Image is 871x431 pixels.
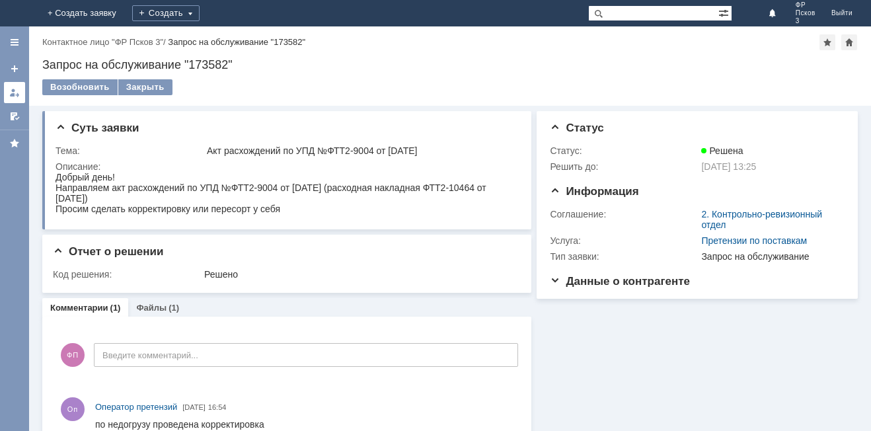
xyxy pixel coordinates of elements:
div: Решено [204,269,513,280]
div: Запрос на обслуживание [701,251,839,262]
div: Сделать домашней страницей [841,34,857,50]
div: Соглашение: [550,209,699,219]
div: Статус: [550,145,699,156]
a: Комментарии [50,303,108,313]
div: Запрос на обслуживание "173582" [42,58,858,71]
a: Контактное лицо "ФР Псков 3" [42,37,163,47]
a: Оператор претензий [95,401,177,414]
div: Услуга: [550,235,699,246]
a: Файлы [136,303,167,313]
span: Отчет о решении [53,245,163,258]
span: ФР [796,1,815,9]
span: Суть заявки [56,122,139,134]
span: ФП [61,343,85,367]
div: Решить до: [550,161,699,172]
span: Расширенный поиск [718,6,732,19]
div: Добавить в избранное [819,34,835,50]
span: Информация [550,185,638,198]
span: [DATE] 13:25 [701,161,756,172]
div: Запрос на обслуживание "173582" [168,37,305,47]
span: Статус [550,122,603,134]
span: Данные о контрагенте [550,275,690,288]
span: Псков [796,9,815,17]
div: Код решения: [53,269,202,280]
div: Тема: [56,145,204,156]
div: Описание: [56,161,516,172]
div: (1) [110,303,121,313]
div: Создать [132,5,200,21]
span: 3 [796,17,815,25]
span: Оператор претензий [95,402,177,412]
div: (1) [169,303,179,313]
div: Акт расхождений по УПД №ФТТ2-9004 от [DATE] [207,145,513,156]
div: / [42,37,168,47]
a: Создать заявку [4,58,25,79]
a: Мои заявки [4,82,25,103]
div: Тип заявки: [550,251,699,262]
a: Мои согласования [4,106,25,127]
a: 2. Контрольно-ревизионный отдел [701,209,822,230]
span: Решена [701,145,743,156]
span: 16:54 [208,403,227,411]
a: Претензии по поставкам [701,235,807,246]
span: [DATE] [182,403,206,411]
